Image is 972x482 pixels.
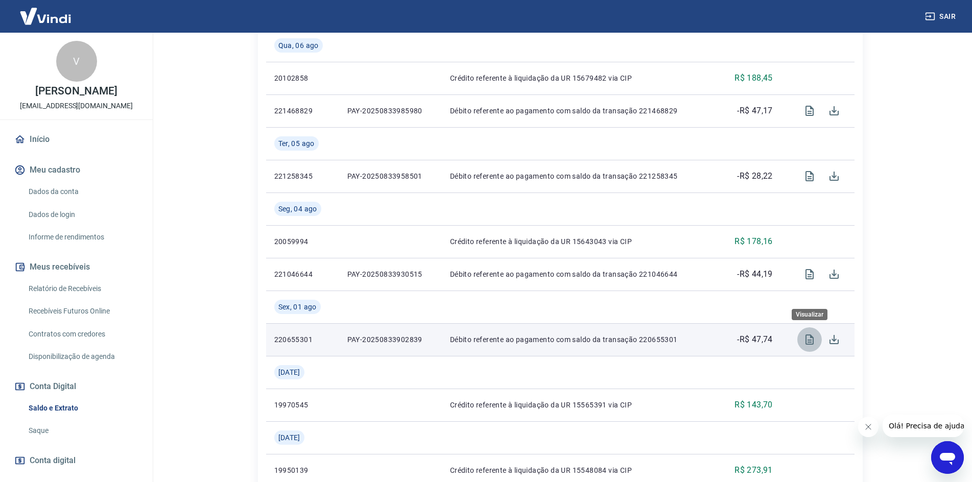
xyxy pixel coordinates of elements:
[25,346,140,367] a: Disponibilização de agenda
[278,432,300,443] span: [DATE]
[20,101,133,111] p: [EMAIL_ADDRESS][DOMAIN_NAME]
[737,105,773,117] p: -R$ 47,17
[12,256,140,278] button: Meus recebíveis
[822,262,846,286] span: Download
[278,138,315,149] span: Ter, 05 ago
[12,375,140,398] button: Conta Digital
[25,420,140,441] a: Saque
[797,164,822,188] span: Visualizar
[278,40,319,51] span: Qua, 06 ago
[737,333,773,346] p: -R$ 47,74
[737,268,773,280] p: -R$ 44,19
[450,400,709,410] p: Crédito referente à liquidação da UR 15565391 via CIP
[450,334,709,345] p: Débito referente ao pagamento com saldo da transação 220655301
[278,302,317,312] span: Sex, 01 ago
[12,159,140,181] button: Meu cadastro
[734,235,773,248] p: R$ 178,16
[12,128,140,151] a: Início
[56,41,97,82] div: V
[347,334,434,345] p: PAY-20250833902839
[25,181,140,202] a: Dados da conta
[450,269,709,279] p: Débito referente ao pagamento com saldo da transação 221046644
[35,86,117,97] p: [PERSON_NAME]
[274,465,331,475] p: 19950139
[923,7,960,26] button: Sair
[274,400,331,410] p: 19970545
[278,204,317,214] span: Seg, 04 ago
[450,73,709,83] p: Crédito referente à liquidação da UR 15679482 via CIP
[822,99,846,123] span: Download
[822,164,846,188] span: Download
[931,441,964,474] iframe: Botão para abrir a janela de mensagens
[347,106,434,116] p: PAY-20250833985980
[274,269,331,279] p: 221046644
[274,73,331,83] p: 20102858
[30,453,76,468] span: Conta digital
[347,269,434,279] p: PAY-20250833930515
[450,465,709,475] p: Crédito referente à liquidação da UR 15548084 via CIP
[450,171,709,181] p: Débito referente ao pagamento com saldo da transação 221258345
[25,398,140,419] a: Saldo e Extrato
[6,7,86,15] span: Olá! Precisa de ajuda?
[12,449,140,472] a: Conta digital
[25,278,140,299] a: Relatório de Recebíveis
[734,399,773,411] p: R$ 143,70
[278,367,300,377] span: [DATE]
[274,236,331,247] p: 20059994
[450,236,709,247] p: Crédito referente à liquidação da UR 15643043 via CIP
[734,464,773,476] p: R$ 273,91
[12,1,79,32] img: Vindi
[822,327,846,352] span: Download
[25,301,140,322] a: Recebíveis Futuros Online
[274,171,331,181] p: 221258345
[737,170,773,182] p: -R$ 28,22
[883,415,964,437] iframe: Mensagem da empresa
[797,327,822,352] span: Visualizar
[25,204,140,225] a: Dados de login
[797,99,822,123] span: Visualizar
[274,106,331,116] p: 221468829
[797,262,822,286] span: Visualizar
[450,106,709,116] p: Débito referente ao pagamento com saldo da transação 221468829
[274,334,331,345] p: 220655301
[858,417,879,437] iframe: Fechar mensagem
[25,227,140,248] a: Informe de rendimentos
[792,309,827,320] div: Visualizar
[25,324,140,345] a: Contratos com credores
[734,72,773,84] p: R$ 188,45
[347,171,434,181] p: PAY-20250833958501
